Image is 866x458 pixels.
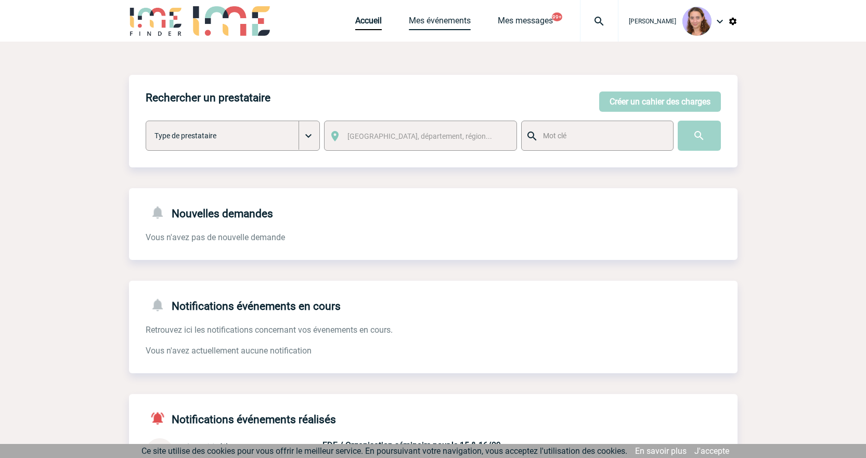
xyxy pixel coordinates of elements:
span: [GEOGRAPHIC_DATA], département, région... [347,132,492,140]
span: admin 16 (1) [180,442,229,452]
h4: Notifications événements réalisés [146,411,336,426]
a: Mes messages [498,16,553,30]
img: 101030-1.png [682,7,712,36]
img: IME-Finder [129,6,183,36]
span: Vous n'avez pas de nouvelle demande [146,232,285,242]
span: Vous n'avez actuellement aucune notification [146,346,312,356]
input: Submit [678,121,721,151]
a: Accueil [355,16,382,30]
span: Ce site utilise des cookies pour vous offrir le meilleur service. En poursuivant votre navigation... [141,446,627,456]
h4: Nouvelles demandes [146,205,273,220]
button: 99+ [552,12,562,21]
a: Mes événements [409,16,471,30]
a: J'accepte [694,446,729,456]
a: En savoir plus [635,446,687,456]
h4: Notifications événements en cours [146,297,341,312]
input: Mot clé [540,129,664,142]
span: [PERSON_NAME] [629,18,676,25]
img: notifications-24-px-g.png [150,205,172,220]
h4: Rechercher un prestataire [146,91,270,104]
span: EDF / Organisation séminaire pour le 15 & 16/09 [322,440,501,450]
img: notifications-active-24-px-r.png [150,411,172,426]
span: Retrouvez ici les notifications concernant vos évenements en cours. [146,325,393,335]
img: notifications-24-px-g.png [150,297,172,312]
